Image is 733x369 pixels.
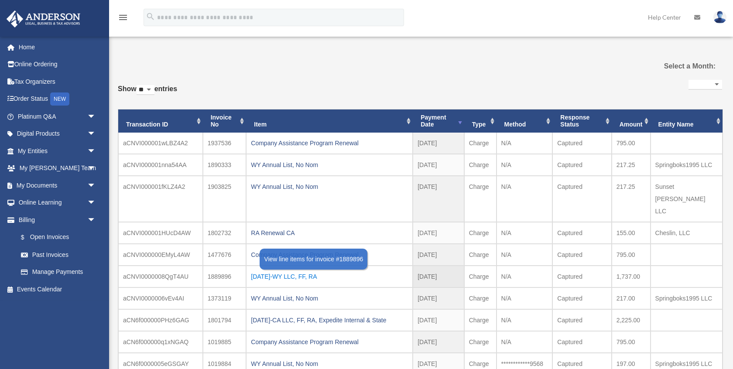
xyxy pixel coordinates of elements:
td: Captured [552,331,611,353]
a: Platinum Q&Aarrow_drop_down [6,108,109,125]
td: Charge [464,176,497,222]
td: 1890333 [203,154,247,176]
a: Past Invoices [12,246,105,263]
th: Payment Date: activate to sort column ascending [413,109,464,133]
td: [DATE] [413,266,464,287]
td: 1373119 [203,287,247,309]
a: My Documentsarrow_drop_down [6,177,109,194]
a: Events Calendar [6,280,109,298]
td: Charge [464,287,497,309]
td: 795.00 [612,133,651,154]
th: Transaction ID: activate to sort column ascending [118,109,203,133]
th: Method: activate to sort column ascending [497,109,553,133]
a: Online Learningarrow_drop_down [6,194,109,212]
span: arrow_drop_down [87,177,105,195]
div: [DATE]-CA LLC, FF, RA, Expedite Internal & State [251,314,408,326]
a: Online Ordering [6,56,109,73]
span: arrow_drop_down [87,142,105,160]
div: WY Annual List, No Nom [251,292,408,304]
td: Captured [552,309,611,331]
td: Captured [552,222,611,244]
td: 795.00 [612,331,651,353]
td: N/A [497,287,553,309]
td: Cheslin, LLC [651,222,723,244]
td: Springboks1995 LLC [651,287,723,309]
td: 1,737.00 [612,266,651,287]
td: aCNVI000001HUcD4AW [118,222,203,244]
td: Captured [552,266,611,287]
td: N/A [497,176,553,222]
td: N/A [497,133,553,154]
td: [DATE] [413,154,464,176]
td: aCN6f000000q1xNGAQ [118,331,203,353]
td: [DATE] [413,176,464,222]
td: [DATE] [413,287,464,309]
td: aCNVI000001fKLZ4A2 [118,176,203,222]
a: My Entitiesarrow_drop_down [6,142,109,160]
a: menu [118,15,128,23]
div: [DATE]-WY LLC, FF, RA [251,270,408,283]
div: WY Annual List, No Nom [251,181,408,193]
img: Anderson Advisors Platinum Portal [4,10,83,27]
select: Showentries [137,85,154,95]
td: Charge [464,309,497,331]
a: My [PERSON_NAME] Teamarrow_drop_down [6,160,109,177]
label: Show entries [118,83,177,104]
td: [DATE] [413,222,464,244]
td: 1477676 [203,244,247,266]
td: N/A [497,222,553,244]
label: Select a Month: [628,60,716,72]
span: arrow_drop_down [87,125,105,143]
td: [DATE] [413,331,464,353]
td: 155.00 [612,222,651,244]
td: 217.00 [612,287,651,309]
span: arrow_drop_down [87,194,105,212]
td: 1019885 [203,331,247,353]
img: User Pic [713,11,726,24]
td: aCNVI0000008QgT4AU [118,266,203,287]
td: Charge [464,331,497,353]
td: Captured [552,176,611,222]
a: $Open Invoices [12,229,109,246]
a: Manage Payments [12,263,109,281]
th: Entity Name: activate to sort column ascending [651,109,723,133]
td: aCNVI000000EMyL4AW [118,244,203,266]
td: Charge [464,133,497,154]
td: Springboks1995 LLC [651,154,723,176]
div: NEW [50,92,69,106]
td: Charge [464,154,497,176]
td: Charge [464,266,497,287]
span: arrow_drop_down [87,108,105,126]
td: aCNVI000001nna54AA [118,154,203,176]
td: Sunset [PERSON_NAME] LLC [651,176,723,222]
th: Item: activate to sort column ascending [246,109,413,133]
th: Type: activate to sort column ascending [464,109,497,133]
div: WY Annual List, No Nom [251,159,408,171]
td: [DATE] [413,309,464,331]
td: aCNVI0000006vEv4AI [118,287,203,309]
td: 1889896 [203,266,247,287]
div: Company Assistance Program Renewal [251,137,408,149]
td: Charge [464,222,497,244]
td: N/A [497,331,553,353]
div: Company Assistance Program Renewal [251,336,408,348]
td: N/A [497,266,553,287]
td: 1802732 [203,222,247,244]
a: Digital Productsarrow_drop_down [6,125,109,143]
td: 2,225.00 [612,309,651,331]
td: Captured [552,244,611,266]
i: search [146,12,155,21]
i: menu [118,12,128,23]
a: Home [6,38,109,56]
span: $ [26,232,30,243]
td: 217.25 [612,154,651,176]
th: Invoice No: activate to sort column ascending [203,109,247,133]
td: [DATE] [413,244,464,266]
td: Captured [552,133,611,154]
span: arrow_drop_down [87,160,105,178]
td: Charge [464,244,497,266]
a: Billingarrow_drop_down [6,211,109,229]
td: Captured [552,154,611,176]
td: 1801794 [203,309,247,331]
td: 1937536 [203,133,247,154]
